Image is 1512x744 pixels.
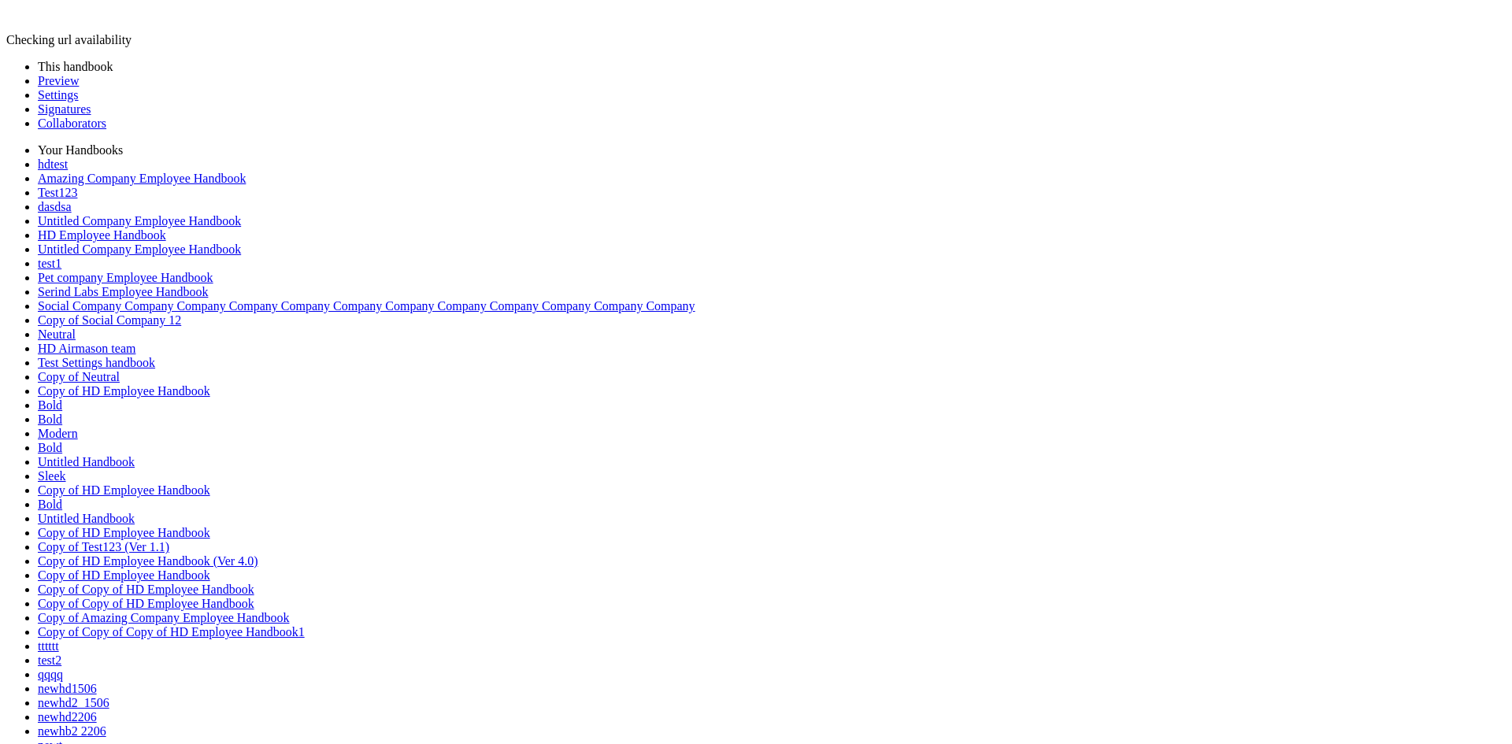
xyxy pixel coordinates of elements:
a: Copy of HD Employee Handbook (Ver 4.0) [38,554,258,568]
a: Untitled Company Employee Handbook [38,242,241,256]
a: Pet company Employee Handbook [38,271,213,284]
a: Copy of Copy of HD Employee Handbook [38,583,254,596]
li: This handbook [38,60,1506,74]
a: Signatures [38,102,91,116]
a: Copy of HD Employee Handbook [38,526,210,539]
a: Neutral [38,328,76,341]
a: Copy of Test123 (Ver 1.1) [38,540,169,553]
a: test2 [38,653,61,667]
a: Bold [38,398,62,412]
a: Copy of Social Company 12 [38,313,181,327]
a: Settings [38,88,79,102]
a: newhd2206 [38,710,97,724]
a: Preview [38,74,79,87]
a: Copy of HD Employee Handbook [38,384,210,398]
a: Serind Labs Employee Handbook [38,285,208,298]
a: Copy of HD Employee Handbook [38,568,210,582]
a: Amazing Company Employee Handbook [38,172,246,185]
a: Untitled Company Employee Handbook [38,214,241,228]
a: Copy of Copy of Copy of HD Employee Handbook1 [38,625,305,639]
a: tttttt [38,639,59,653]
a: Bold [38,498,62,511]
a: HD Employee Handbook [38,228,166,242]
a: test1 [38,257,61,270]
a: HD Airmason team [38,342,135,355]
a: newhd1506 [38,682,97,695]
a: Collaborators [38,117,106,130]
a: Copy of Amazing Company Employee Handbook [38,611,290,624]
a: Modern [38,427,78,440]
a: hdtest [38,157,68,171]
a: dasdsa [38,200,72,213]
a: Copy of Copy of HD Employee Handbook [38,597,254,610]
li: Your Handbooks [38,143,1506,157]
a: Sleek [38,469,66,483]
a: Test123 [38,186,77,199]
span: Checking url availability [6,33,132,46]
a: Copy of HD Employee Handbook [38,483,210,497]
a: Bold [38,413,62,426]
a: Social Company Company Company Company Company Company Company Company Company Company Company Co... [38,299,695,313]
a: qqqq [38,668,63,681]
a: Copy of Neutral [38,370,120,383]
a: Test Settings handbook [38,356,155,369]
a: Untitled Handbook [38,512,135,525]
a: Untitled Handbook [38,455,135,468]
a: newhb2 2206 [38,724,106,738]
a: newhd2_1506 [38,696,109,709]
a: Bold [38,441,62,454]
